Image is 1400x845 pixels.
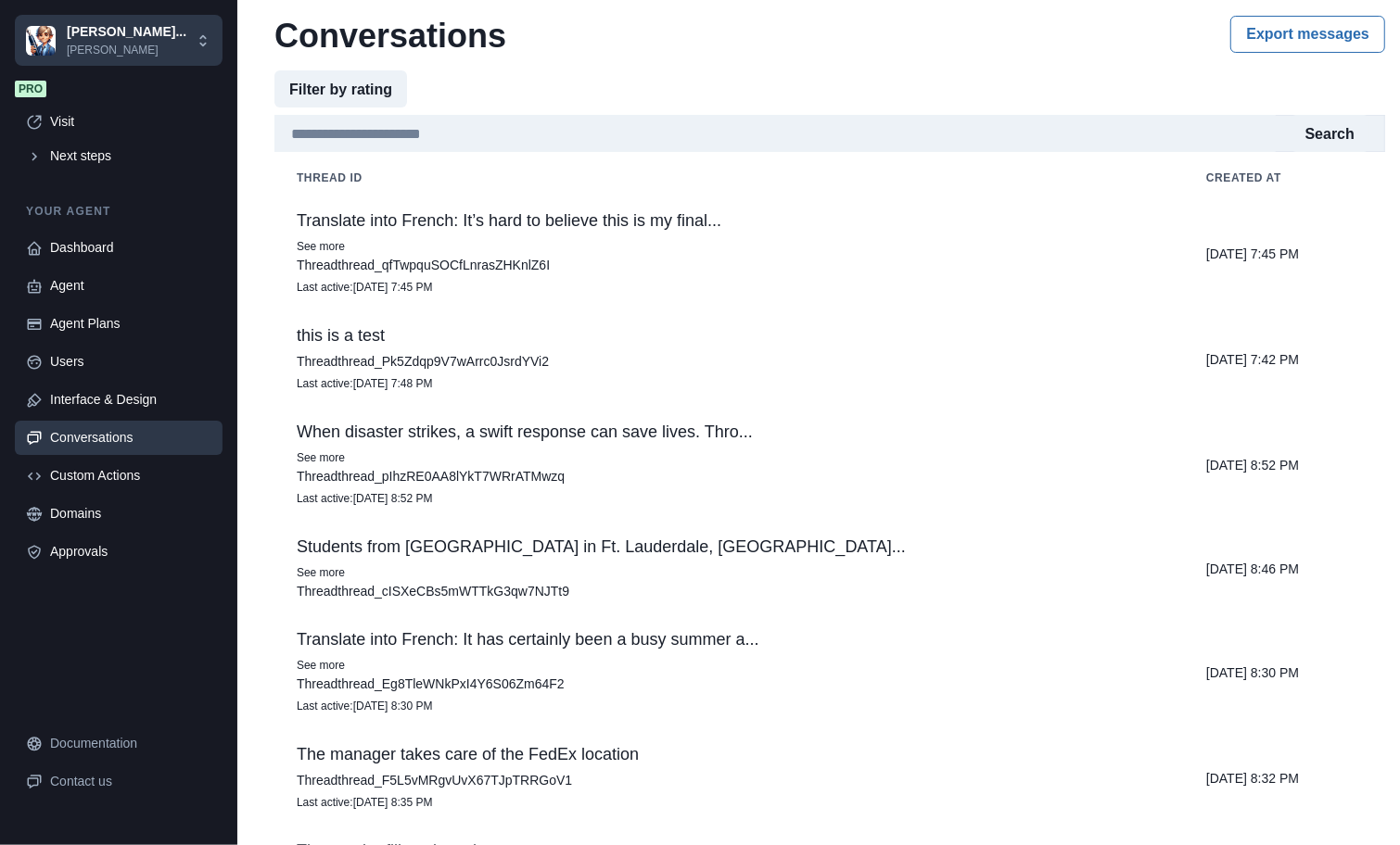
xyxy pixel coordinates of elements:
[297,582,1162,600] p: Thread thread_cISXeCBs5mWTTkG3qw7NJTt9
[274,70,407,107] button: Filter by rating
[67,22,186,42] p: [PERSON_NAME]...
[50,772,211,791] div: Contact us
[15,81,46,97] span: Pro
[297,211,1162,230] p: Translate into French: It’s hard to believe this is my final...
[1184,523,1385,615] td: [DATE] 8:46 PM
[1291,115,1369,152] button: Search
[15,15,223,66] button: Chakra UI[PERSON_NAME]...[PERSON_NAME]
[297,352,1162,371] p: Thread thread_Pk5Zdqp9V7wArrc0JsrdYVi2
[297,237,1162,256] p: See more
[15,726,223,761] a: Documentation
[297,771,1162,789] p: Thread thread_F5L5vMRgvUvX67TJpTRRGoV1
[297,675,1162,693] p: Thread thread_Eg8TleWNkPxI4Y6S06Zm64F2
[297,489,1162,508] p: Last active : [DATE] 8:52 PM
[50,352,211,372] div: Users
[1184,159,1385,196] th: Created at
[50,504,211,523] div: Domains
[297,537,1162,556] p: Students from [GEOGRAPHIC_DATA] in Ft. Lauderdale, [GEOGRAPHIC_DATA]...
[1230,16,1385,53] button: Export messages
[297,448,1162,467] p: See more
[15,203,223,220] p: Your agent
[50,466,211,486] div: Custom Actions
[67,42,186,58] p: [PERSON_NAME]
[50,238,211,258] div: Dashboard
[297,630,1162,649] p: Translate into French: It has certainly been a busy summer a...
[1184,311,1385,408] td: [DATE] 7:42 PM
[50,390,211,410] div: Interface & Design
[297,793,1162,812] p: Last active : [DATE] 8:35 PM
[26,26,56,56] img: Chakra UI
[50,112,211,132] div: Visit
[297,563,1162,582] p: See more
[297,326,1162,345] p: this is a test
[274,16,506,56] h2: Conversations
[297,256,1162,274] p: Thread thread_qfTwpquSOCfLnrasZHKnlZ6I
[1184,196,1385,311] td: [DATE] 7:45 PM
[297,278,1162,296] p: Last active : [DATE] 7:45 PM
[50,314,211,334] div: Agent Plans
[1184,615,1385,730] td: [DATE] 8:30 PM
[50,276,211,296] div: Agent
[1184,730,1385,826] td: [DATE] 8:32 PM
[50,428,211,448] div: Conversations
[50,734,211,753] div: Documentation
[50,542,211,561] div: Approvals
[297,467,1162,486] p: Thread thread_pIhzRE0AA8lYkT7WRrATMwzq
[297,422,1162,441] p: When disaster strikes, a swift response can save lives. Thro...
[297,656,1162,675] p: See more
[297,374,1162,393] p: Last active : [DATE] 7:48 PM
[50,146,211,166] div: Next steps
[297,745,1162,763] p: The manager takes care of the FedEx location
[1184,408,1385,523] td: [DATE] 8:52 PM
[297,697,1162,715] p: Last active : [DATE] 8:30 PM
[274,159,1184,196] th: Thread id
